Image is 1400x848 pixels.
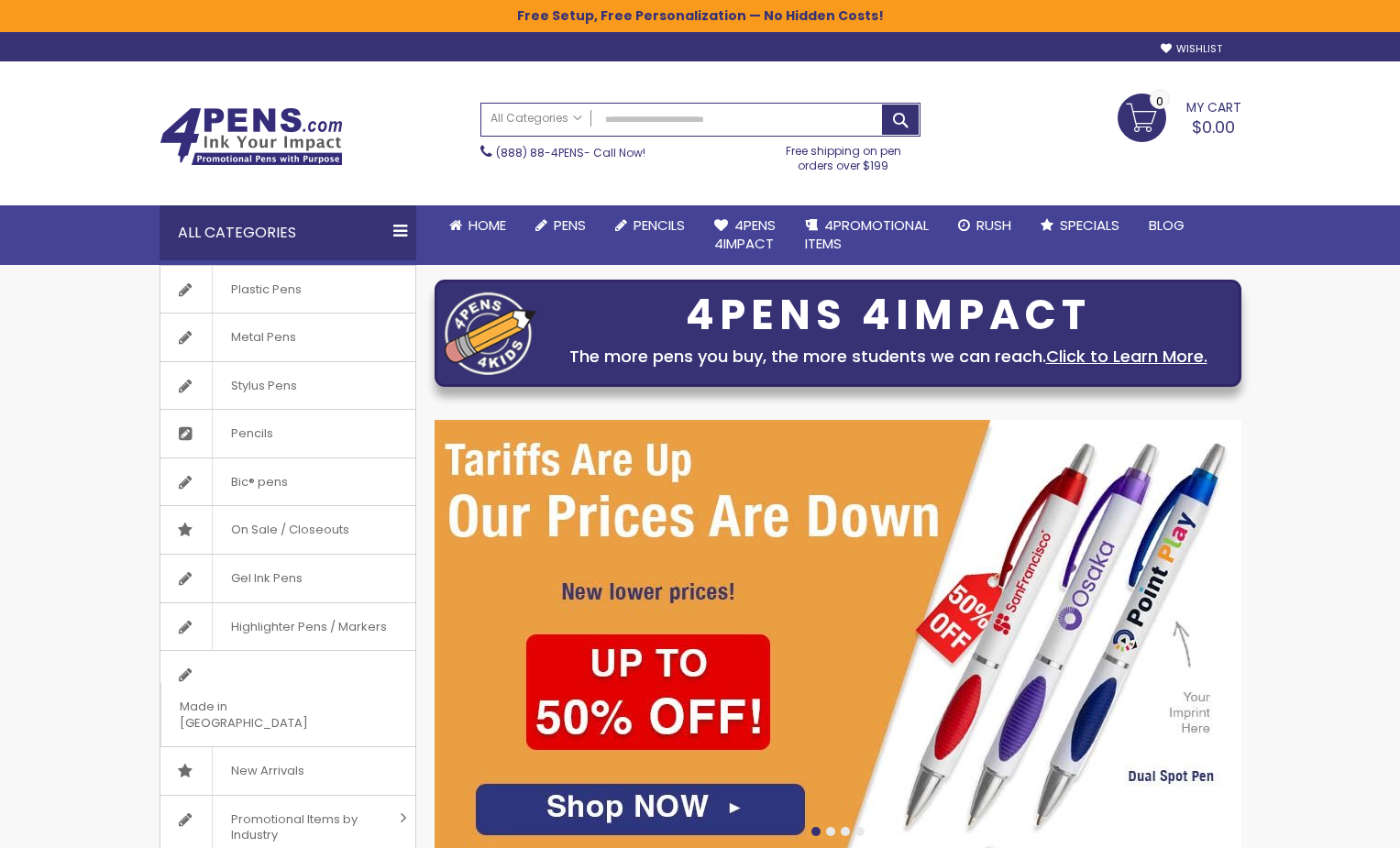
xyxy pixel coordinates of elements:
[160,555,415,602] a: Gel Ink Pens
[212,603,405,651] span: Highlighter Pens / Markers
[1161,42,1222,56] a: Wishlist
[435,205,521,246] a: Home
[634,215,685,235] span: Pencils
[212,555,321,602] span: Gel Ink Pens
[160,266,415,314] a: Plastic Pens
[601,205,700,246] a: Pencils
[1156,93,1163,110] span: 0
[212,266,320,314] span: Plastic Pens
[445,292,536,375] img: four_pen_logo.png
[976,215,1011,235] span: Rush
[160,205,416,260] div: All Categories
[554,215,586,235] span: Pens
[790,205,943,265] a: 4PROMOTIONALITEMS
[496,145,584,160] a: (888) 88-4PENS
[805,215,929,253] span: 4PROMOTIONAL ITEMS
[1192,116,1235,138] span: $0.00
[496,145,645,160] span: - Call Now!
[1149,215,1185,235] span: Blog
[160,603,415,651] a: Highlighter Pens / Markers
[546,344,1231,369] div: The more pens you buy, the more students we can reach.
[160,107,343,166] img: 4Pens Custom Pens and Promotional Products
[160,506,415,554] a: On Sale / Closeouts
[160,683,369,746] span: Made in [GEOGRAPHIC_DATA]
[160,362,415,410] a: Stylus Pens
[212,458,306,506] span: Bic® pens
[160,410,415,457] a: Pencils
[943,205,1026,246] a: Rush
[700,205,790,265] a: 4Pens4impact
[491,111,582,126] span: All Categories
[469,215,506,235] span: Home
[1046,345,1207,368] a: Click to Learn More.
[1026,205,1134,246] a: Specials
[766,137,920,173] div: Free shipping on pen orders over $199
[481,104,591,134] a: All Categories
[546,296,1231,335] div: 4PENS 4IMPACT
[212,314,314,361] span: Metal Pens
[521,205,601,246] a: Pens
[1060,215,1119,235] span: Specials
[212,747,323,795] span: New Arrivals
[714,215,776,253] span: 4Pens 4impact
[160,314,415,361] a: Metal Pens
[160,458,415,506] a: Bic® pens
[1134,205,1199,246] a: Blog
[160,651,415,746] a: Made in [GEOGRAPHIC_DATA]
[212,362,315,410] span: Stylus Pens
[212,506,368,554] span: On Sale / Closeouts
[212,410,292,457] span: Pencils
[160,747,415,795] a: New Arrivals
[1118,94,1241,139] a: $0.00 0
